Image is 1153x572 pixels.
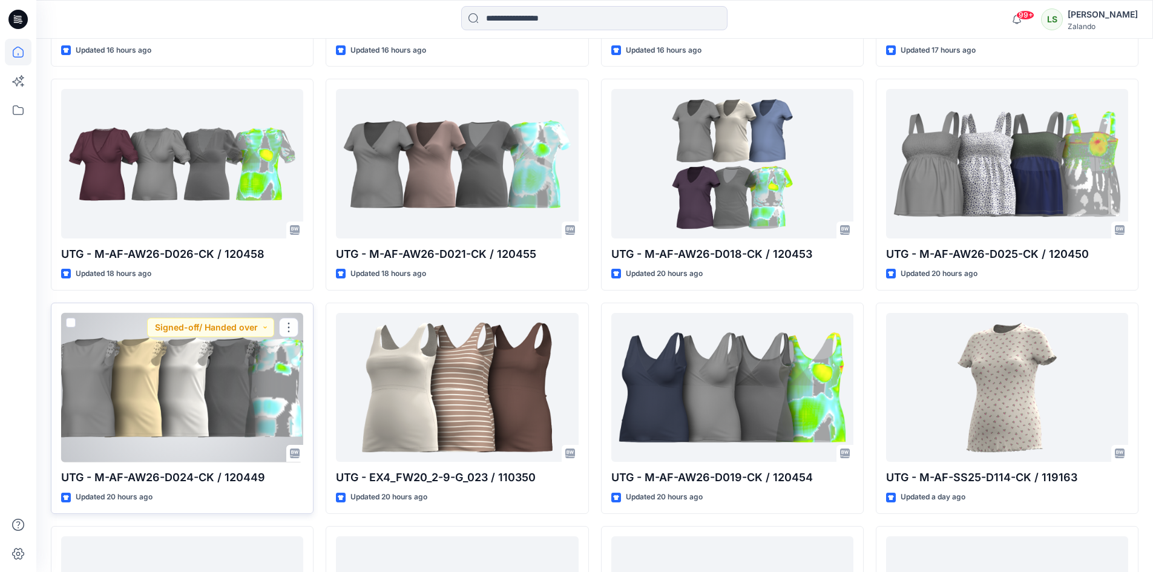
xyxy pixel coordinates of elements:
[76,44,151,57] p: Updated 16 hours ago
[61,469,303,486] p: UTG - M-AF-AW26-D024-CK / 120449
[350,44,426,57] p: Updated 16 hours ago
[336,246,578,263] p: UTG - M-AF-AW26-D021-CK / 120455
[76,268,151,280] p: Updated 18 hours ago
[350,491,427,504] p: Updated 20 hours ago
[611,246,853,263] p: UTG - M-AF-AW26-D018-CK / 120453
[1041,8,1063,30] div: LS
[611,313,853,462] a: UTG - M-AF-AW26-D019-CK / 120454
[886,246,1128,263] p: UTG - M-AF-AW26-D025-CK / 120450
[611,89,853,238] a: UTG - M-AF-AW26-D018-CK / 120453
[61,313,303,462] a: UTG - M-AF-AW26-D024-CK / 120449
[901,491,965,504] p: Updated a day ago
[61,89,303,238] a: UTG - M-AF-AW26-D026-CK / 120458
[61,246,303,263] p: UTG - M-AF-AW26-D026-CK / 120458
[1068,7,1138,22] div: [PERSON_NAME]
[76,491,153,504] p: Updated 20 hours ago
[611,469,853,486] p: UTG - M-AF-AW26-D019-CK / 120454
[626,491,703,504] p: Updated 20 hours ago
[886,469,1128,486] p: UTG - M-AF-SS25-D114-CK / 119163
[901,268,977,280] p: Updated 20 hours ago
[350,268,426,280] p: Updated 18 hours ago
[886,89,1128,238] a: UTG - M-AF-AW26-D025-CK / 120450
[336,469,578,486] p: UTG - EX4_FW20_2-9-G_023 / 110350
[336,89,578,238] a: UTG - M-AF-AW26-D021-CK / 120455
[1068,22,1138,31] div: Zalando
[336,313,578,462] a: UTG - EX4_FW20_2-9-G_023 / 110350
[626,44,701,57] p: Updated 16 hours ago
[901,44,976,57] p: Updated 17 hours ago
[626,268,703,280] p: Updated 20 hours ago
[886,313,1128,462] a: UTG - M-AF-SS25-D114-CK / 119163
[1016,10,1034,20] span: 99+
